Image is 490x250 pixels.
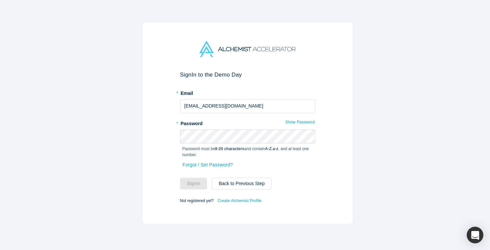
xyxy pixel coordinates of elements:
button: Show Password [285,118,315,126]
label: Email [180,88,315,97]
p: Password must be and contain , , and at least one number. [182,146,313,158]
span: Not registered yet? [180,198,214,203]
img: Alchemist Accelerator Logo [199,41,295,57]
a: Create Alchemist Profile [217,196,262,205]
button: SignIn [180,178,207,189]
button: Back to Previous Step [212,178,272,189]
a: Forgot / Set Password? [182,159,233,171]
strong: A-Z [265,146,272,151]
h2: Sign In to the Demo Day [180,71,315,78]
strong: 8-20 characters [215,146,244,151]
strong: a-z [273,146,278,151]
label: Password [180,118,315,127]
